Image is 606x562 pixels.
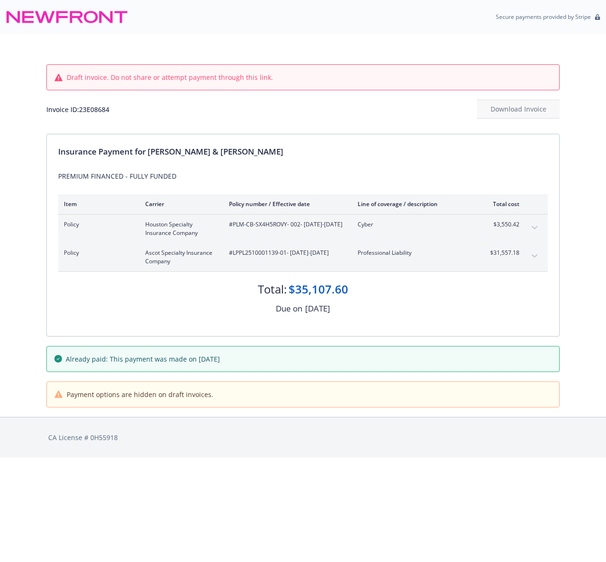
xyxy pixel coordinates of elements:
[58,146,548,158] div: Insurance Payment for [PERSON_NAME] & [PERSON_NAME]
[229,249,343,257] span: #LPPL2510001139-01 - [DATE]-[DATE]
[477,100,560,118] div: Download Invoice
[46,104,109,114] div: Invoice ID: 23E08684
[358,249,469,257] span: Professional Liability
[58,171,548,181] div: PREMIUM FINANCED - FULLY FUNDED
[229,220,343,229] span: #PLM-CB-SX4H5ROVY- 002 - [DATE]-[DATE]
[358,220,469,229] span: Cyber
[58,243,548,271] div: PolicyAscot Specialty Insurance Company#LPPL2510001139-01- [DATE]-[DATE]Professional Liability$31...
[496,13,591,21] p: Secure payments provided by Stripe
[358,200,469,208] div: Line of coverage / description
[145,220,214,237] span: Houston Specialty Insurance Company
[64,249,130,257] span: Policy
[48,432,558,442] div: CA License # 0H55918
[527,220,542,235] button: expand content
[145,249,214,266] span: Ascot Specialty Insurance Company
[64,200,130,208] div: Item
[145,200,214,208] div: Carrier
[258,281,287,297] div: Total:
[276,303,302,315] div: Due on
[67,72,273,82] span: Draft invoice. Do not share or attempt payment through this link.
[484,220,519,229] span: $3,550.42
[67,389,213,399] span: Payment options are hidden on draft invoices.
[229,200,343,208] div: Policy number / Effective date
[64,220,130,229] span: Policy
[477,100,560,119] button: Download Invoice
[66,354,220,364] span: Already paid: This payment was made on [DATE]
[527,249,542,264] button: expand content
[305,303,330,315] div: [DATE]
[58,215,548,243] div: PolicyHouston Specialty Insurance Company#PLM-CB-SX4H5ROVY- 002- [DATE]-[DATE]Cyber$3,550.42expan...
[484,249,519,257] span: $31,557.18
[484,200,519,208] div: Total cost
[289,281,348,297] div: $35,107.60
